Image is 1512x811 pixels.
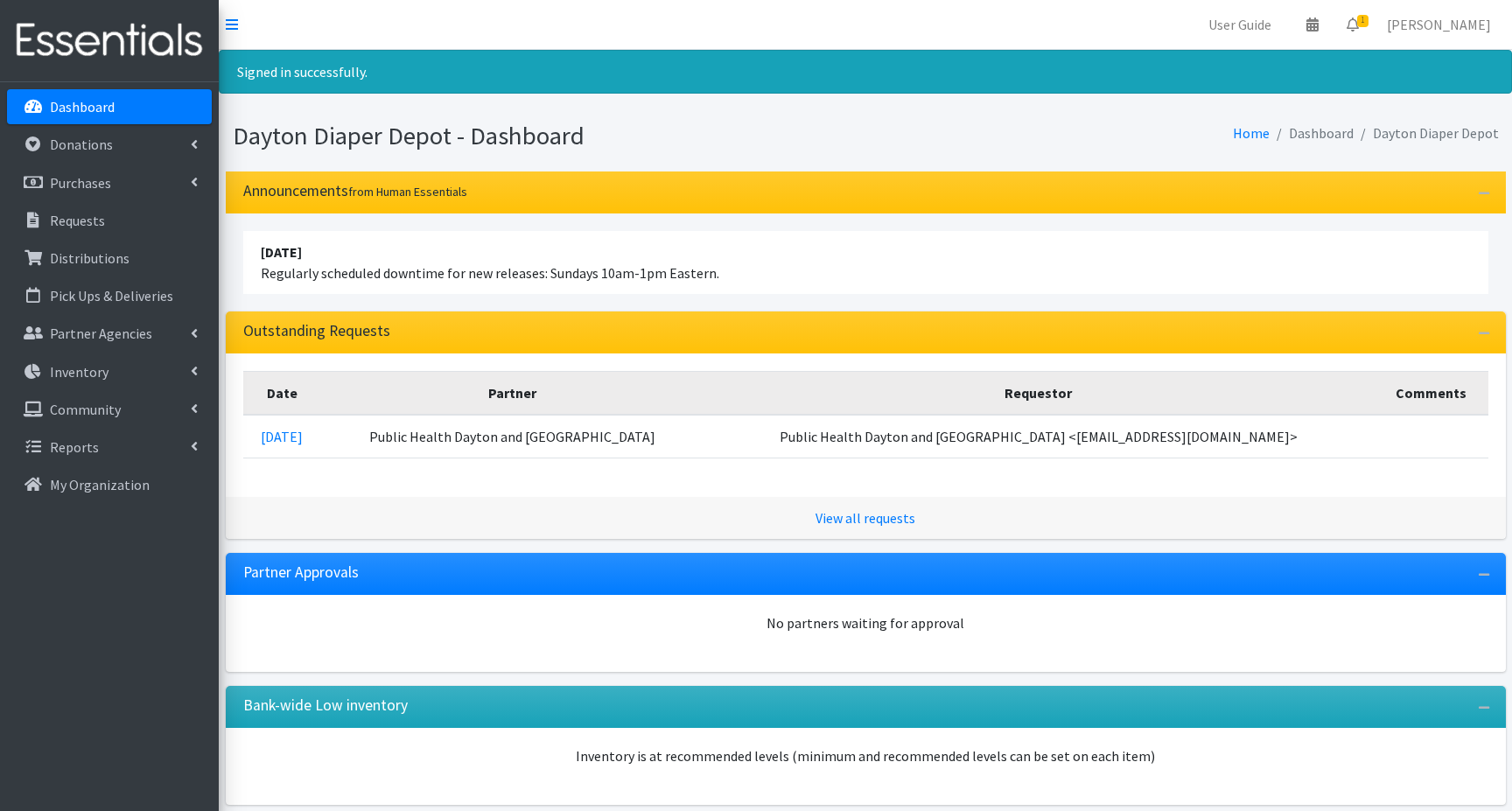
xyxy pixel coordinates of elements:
li: Dashboard [1270,121,1354,146]
p: Requests [50,212,105,229]
a: Partner Agencies [7,316,212,351]
li: Regularly scheduled downtime for new releases: Sundays 10am-1pm Eastern. [243,231,1488,294]
p: Partner Agencies [50,325,152,342]
small: from Human Essentials [348,184,467,199]
th: Comments [1374,371,1488,415]
a: Requests [7,203,212,238]
a: User Guide [1194,7,1285,42]
a: Purchases [7,165,212,200]
img: HumanEssentials [7,11,212,70]
h1: Dayton Diaper Depot - Dashboard [233,121,859,151]
h3: Partner Approvals [243,563,359,582]
strong: [DATE] [261,243,302,261]
span: 1 [1357,15,1368,27]
a: Pick Ups & Deliveries [7,278,212,313]
p: Pick Ups & Deliveries [50,287,173,304]
p: Reports [50,438,99,456]
a: Distributions [7,241,212,276]
a: Donations [7,127,212,162]
div: Signed in successfully. [219,50,1512,94]
a: Community [7,392,212,427]
p: Distributions [50,249,129,267]
th: Partner [321,371,703,415]
p: Community [50,401,121,418]
p: Donations [50,136,113,153]
h3: Bank-wide Low inventory [243,696,408,715]
th: Date [243,371,322,415]
p: My Organization [50,476,150,493]
td: Public Health Dayton and [GEOGRAPHIC_DATA] <[EMAIL_ADDRESS][DOMAIN_NAME]> [703,415,1374,458]
h3: Announcements [243,182,467,200]
a: Home [1233,124,1270,142]
a: Reports [7,430,212,465]
a: View all requests [815,509,915,527]
h3: Outstanding Requests [243,322,390,340]
a: Dashboard [7,89,212,124]
a: 1 [1333,7,1373,42]
p: Dashboard [50,98,115,115]
p: Inventory is at recommended levels (minimum and recommended levels can be set on each item) [243,745,1488,766]
td: Public Health Dayton and [GEOGRAPHIC_DATA] [321,415,703,458]
div: No partners waiting for approval [243,612,1488,633]
a: [DATE] [261,428,303,445]
li: Dayton Diaper Depot [1354,121,1499,146]
a: [PERSON_NAME] [1373,7,1505,42]
a: My Organization [7,467,212,502]
p: Purchases [50,174,111,192]
th: Requestor [703,371,1374,415]
a: Inventory [7,354,212,389]
p: Inventory [50,363,108,381]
